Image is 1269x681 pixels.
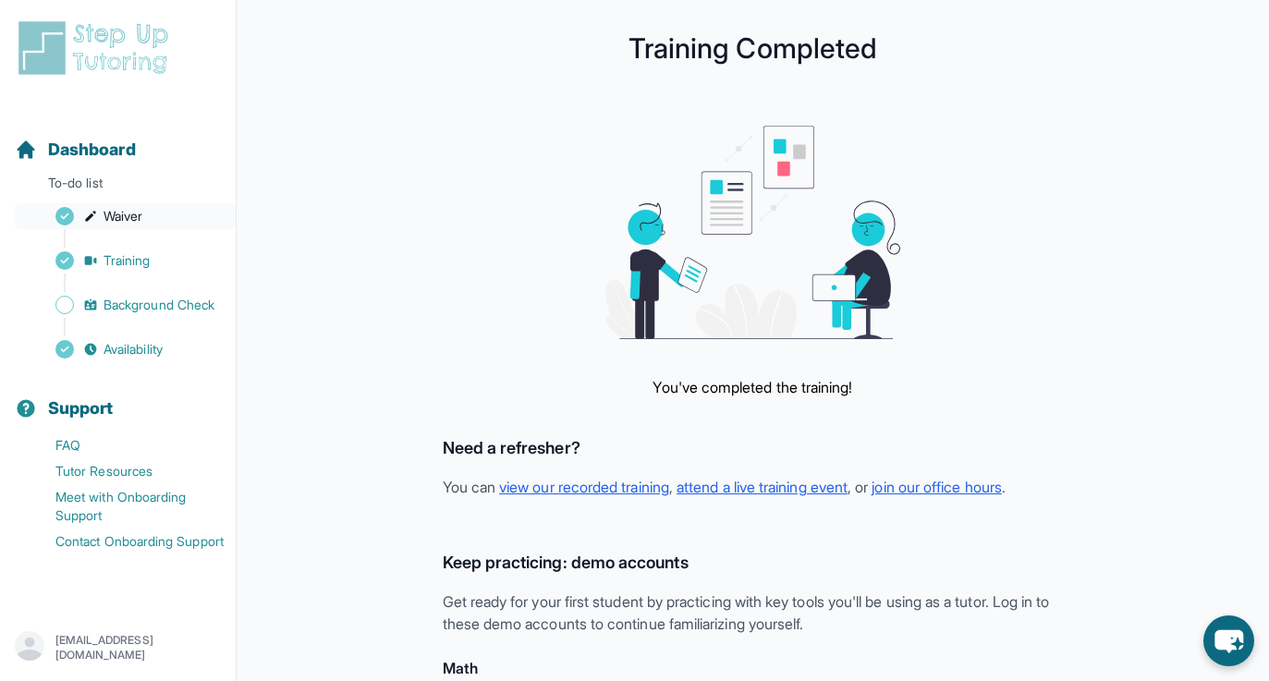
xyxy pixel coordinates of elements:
[443,550,1064,576] h3: Keep practicing: demo accounts
[15,458,236,484] a: Tutor Resources
[274,37,1232,59] h1: Training Completed
[15,529,236,554] a: Contact Onboarding Support
[15,292,236,318] a: Background Check
[443,657,1064,679] h4: Math
[48,395,114,421] span: Support
[499,478,669,496] a: view our recorded training
[104,340,163,359] span: Availability
[104,251,151,270] span: Training
[872,478,1001,496] a: join our office hours
[15,18,179,78] img: logo
[104,296,214,314] span: Background Check
[7,174,228,200] p: To-do list
[605,126,901,339] img: meeting graphic
[15,432,236,458] a: FAQ
[443,476,1064,498] p: You can , , or .
[15,137,136,163] a: Dashboard
[15,248,236,274] a: Training
[443,435,1064,461] h3: Need a refresher?
[653,376,852,398] p: You've completed the training!
[15,203,236,229] a: Waiver
[15,484,236,529] a: Meet with Onboarding Support
[15,631,221,664] button: [EMAIL_ADDRESS][DOMAIN_NAME]
[55,633,221,663] p: [EMAIL_ADDRESS][DOMAIN_NAME]
[7,366,228,429] button: Support
[677,478,848,496] a: attend a live training event
[104,207,142,225] span: Waiver
[443,590,1064,635] p: Get ready for your first student by practicing with key tools you'll be using as a tutor. Log in ...
[15,336,236,362] a: Availability
[7,107,228,170] button: Dashboard
[1203,615,1254,666] button: chat-button
[48,137,136,163] span: Dashboard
